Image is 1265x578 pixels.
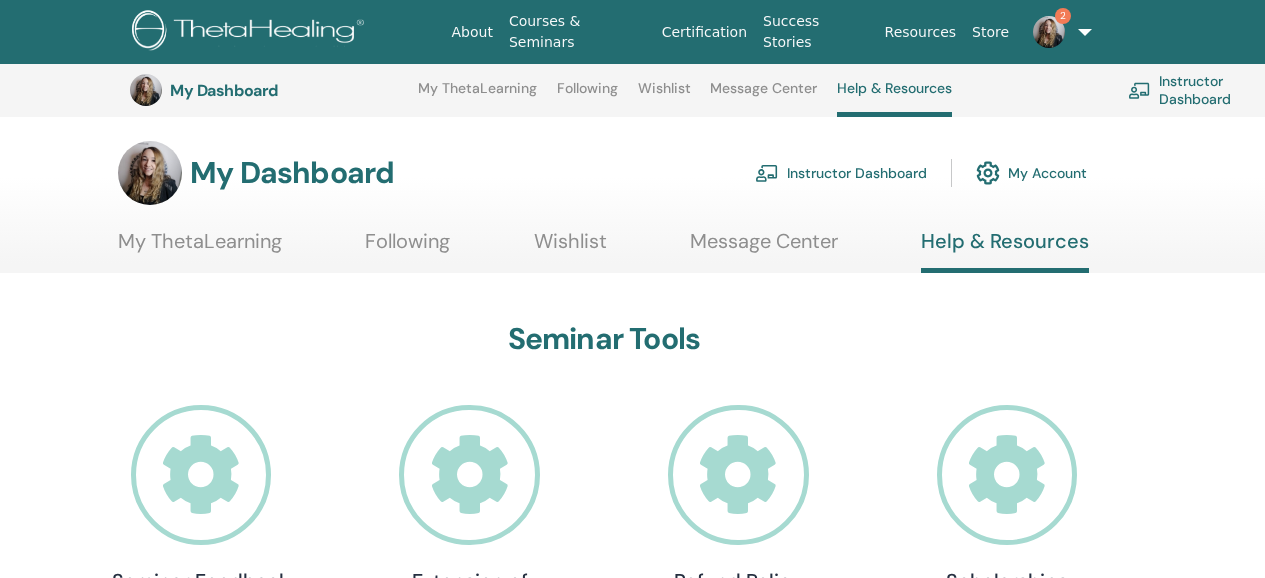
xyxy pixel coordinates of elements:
a: My Account [976,151,1087,195]
a: Courses & Seminars [501,3,654,61]
a: Help & Resources [837,80,952,117]
h3: Seminar Tools [101,321,1107,357]
h3: My Dashboard [190,155,394,191]
a: Instructor Dashboard [755,151,927,195]
a: Message Center [690,229,838,268]
a: Wishlist [638,80,691,112]
img: logo.png [132,10,371,55]
a: Help & Resources [921,229,1089,273]
span: 2 [1055,8,1071,24]
img: default.jpg [130,74,162,106]
a: Following [365,229,450,268]
img: default.jpg [118,141,182,205]
a: About [444,14,501,51]
a: Success Stories [755,3,876,61]
img: default.jpg [1033,16,1065,48]
a: Message Center [710,80,817,112]
a: Certification [654,14,755,51]
a: My ThetaLearning [418,80,537,112]
a: Store [964,14,1017,51]
a: Following [557,80,618,112]
h3: My Dashboard [170,81,370,100]
img: chalkboard-teacher.svg [755,164,779,182]
a: Resources [877,14,965,51]
img: chalkboard-teacher.svg [1128,82,1151,99]
a: My ThetaLearning [118,229,282,268]
img: cog.svg [976,156,1000,190]
a: Wishlist [534,229,607,268]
